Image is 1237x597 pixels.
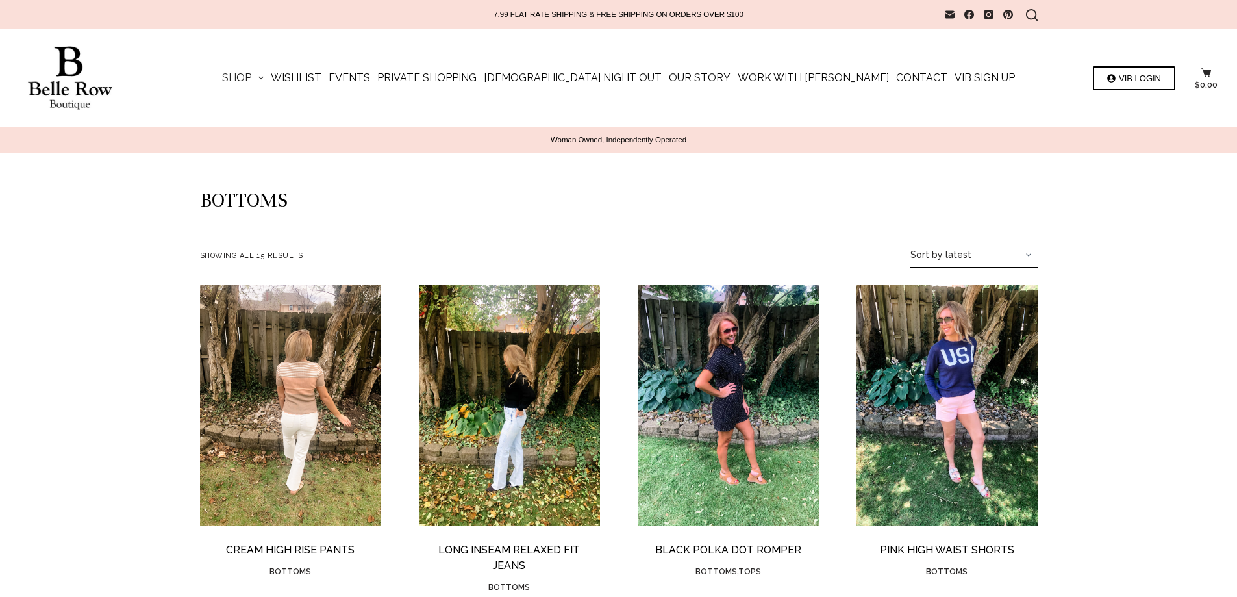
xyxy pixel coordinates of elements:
[268,29,325,127] a: Wishlist
[738,567,761,576] a: Tops
[488,583,530,592] a: Bottoms
[218,29,267,127] a: Shop
[984,10,993,19] a: Instagram
[438,544,580,572] a: Long Inseam Relaxed Fit Jeans
[269,567,311,576] a: Bottoms
[19,46,120,110] img: Belle Row Boutique
[856,285,1038,526] a: Pink High Waist Shorts
[695,567,737,576] a: Bottoms
[200,285,381,526] a: Cream High Rise Pants
[926,567,968,576] a: Bottoms
[695,565,761,579] li: ,
[1195,81,1200,90] span: $
[734,29,893,127] a: Work with [PERSON_NAME]
[1093,66,1175,90] a: VIB LOGIN
[226,544,355,556] a: Cream High Rise Pants
[638,285,819,526] a: Black Polka Dot Romper
[200,185,1038,216] h1: Bottoms
[26,135,1211,145] p: Woman Owned, Independently Operated
[200,248,303,263] p: Showing all 15 results
[1026,9,1038,21] button: Search
[1195,81,1218,90] bdi: 0.00
[481,29,666,127] a: [DEMOGRAPHIC_DATA] Night Out
[951,29,1019,127] a: VIB Sign Up
[655,544,801,556] a: Black Polka Dot Romper
[964,10,974,19] a: Facebook
[374,29,481,127] a: Private Shopping
[910,242,1038,268] select: Shop order
[1195,68,1218,89] a: $0.00
[945,10,955,19] a: Email
[666,29,734,127] a: Our Story
[325,29,374,127] a: Events
[218,29,1018,127] nav: Main Navigation
[419,285,600,526] a: Long Inseam Relaxed Fit Jeans
[1119,74,1161,83] span: VIB LOGIN
[494,10,743,19] p: 7.99 FLAT RATE SHIPPING & FREE SHIPPING ON ORDERS OVER $100
[1003,10,1013,19] a: Pinterest
[893,29,951,127] a: Contact
[880,544,1014,556] a: Pink High Waist Shorts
